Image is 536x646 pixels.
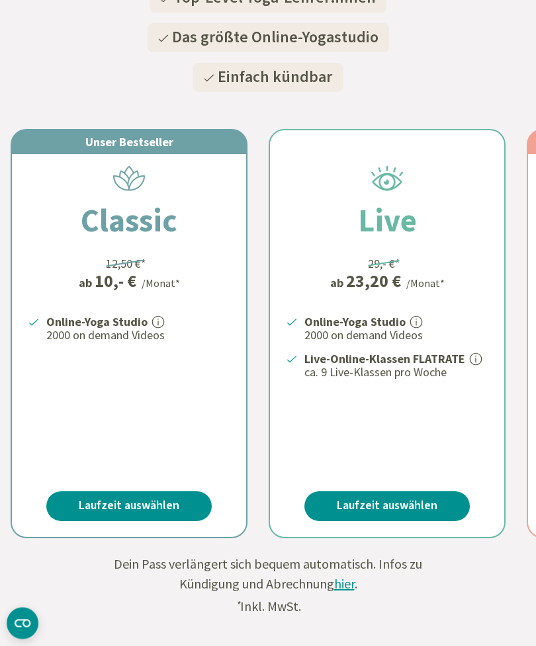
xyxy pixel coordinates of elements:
[46,315,148,330] strong: Online-Yoga Studio
[368,255,400,273] div: 29,- €*
[172,26,379,50] span: Das größte Online-Yogastudio
[218,66,332,89] span: Einfach kündbar
[346,273,401,290] div: 23,20 €
[334,576,355,592] span: hier
[85,135,173,150] span: Unser Bestseller
[46,492,212,522] a: Laufzeit auswählen
[406,276,445,292] div: /Monat*
[304,328,488,344] p: 2000 on demand Videos
[142,276,180,292] div: /Monat*
[326,197,449,245] h2: Live
[7,608,38,639] button: CMP-Widget öffnen
[304,352,465,367] strong: Live-Online-Klassen FLATRATE
[304,315,406,330] strong: Online-Yoga Studio
[304,365,488,381] p: ca. 9 Live-Klassen pro Woche
[304,492,470,522] a: Laufzeit auswählen
[95,273,136,290] div: 10,- €
[49,197,209,245] h2: Classic
[79,274,95,292] span: ab
[330,274,346,292] span: ab
[46,328,230,344] p: 2000 on demand Videos
[103,555,433,617] div: Dein Pass verlängert sich bequem automatisch. Infos zu Kündigung und Abrechnung . Inkl. MwSt.
[106,255,146,273] div: 12,50 €*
